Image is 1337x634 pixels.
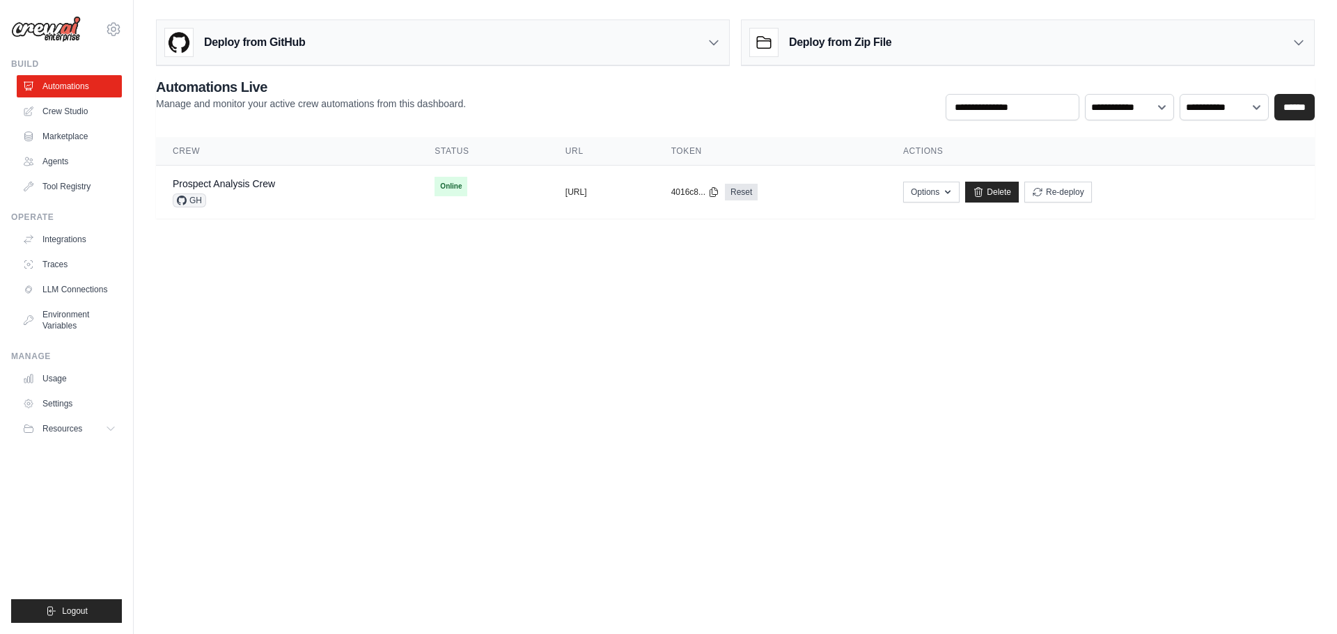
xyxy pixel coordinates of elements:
th: Actions [886,137,1315,166]
a: Traces [17,253,122,276]
span: GH [173,193,206,207]
h3: Deploy from Zip File [789,34,891,51]
p: Manage and monitor your active crew automations from this dashboard. [156,97,466,111]
a: Marketplace [17,125,122,148]
th: Status [418,137,548,166]
button: Resources [17,418,122,440]
span: Logout [62,605,88,617]
a: LLM Connections [17,278,122,301]
a: Reset [725,184,758,200]
a: Delete [965,182,1019,203]
a: Automations [17,75,122,97]
button: Logout [11,599,122,623]
button: 4016c8... [671,187,719,198]
h3: Deploy from GitHub [204,34,305,51]
a: Prospect Analysis Crew [173,178,275,189]
th: Crew [156,137,418,166]
img: Logo [11,16,81,42]
a: Integrations [17,228,122,251]
button: Re-deploy [1024,182,1092,203]
a: Environment Variables [17,303,122,337]
div: Build [11,58,122,70]
div: Manage [11,351,122,362]
button: Options [903,182,960,203]
th: URL [549,137,655,166]
a: Tool Registry [17,175,122,198]
th: Token [655,137,886,166]
span: Online [435,177,467,196]
h2: Automations Live [156,77,466,97]
a: Agents [17,150,122,173]
a: Settings [17,393,122,415]
a: Usage [17,367,122,390]
img: GitHub Logo [165,29,193,56]
a: Crew Studio [17,100,122,122]
span: Resources [42,423,82,434]
div: Operate [11,212,122,223]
